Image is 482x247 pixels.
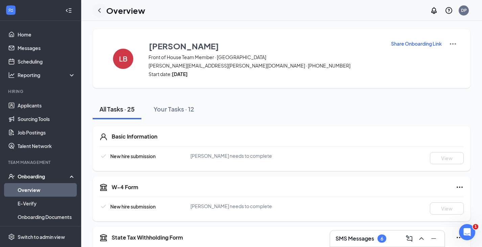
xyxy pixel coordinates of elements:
[18,112,75,126] a: Sourcing Tools
[18,173,70,180] div: Onboarding
[430,6,438,15] svg: Notifications
[461,7,467,13] div: DP
[18,126,75,139] a: Job Postings
[473,224,478,229] span: 1
[8,233,15,240] svg: Settings
[18,99,75,112] a: Applicants
[119,56,128,61] h4: LB
[148,62,382,69] span: [PERSON_NAME][EMAIL_ADDRESS][PERSON_NAME][DOMAIN_NAME] · [PHONE_NUMBER]
[99,183,108,191] svg: TaxGovernmentIcon
[112,234,183,241] h5: State Tax Withholding Form
[18,28,75,41] a: Home
[18,210,75,224] a: Onboarding Documents
[149,40,219,52] h3: [PERSON_NAME]
[416,233,427,244] button: ChevronUp
[459,224,475,240] iframe: Intercom live chat
[99,202,108,211] svg: Checkmark
[106,5,145,16] h1: Overview
[381,236,383,242] div: 6
[18,233,65,240] div: Switch to admin view
[391,40,442,47] button: Share Onboarding Link
[18,197,75,210] a: E-Verify
[148,54,382,60] span: Front of House Team Member · [GEOGRAPHIC_DATA]
[404,233,415,244] button: ComposeMessage
[8,72,15,78] svg: Analysis
[106,40,140,77] button: LB
[112,133,157,140] h5: Basic Information
[430,202,464,215] button: View
[99,133,108,141] svg: User
[110,203,156,209] span: New hire submission
[112,183,138,191] h5: W-4 Form
[456,233,464,242] svg: Ellipses
[445,6,453,15] svg: QuestionInfo
[405,234,413,243] svg: ComposeMessage
[65,7,72,14] svg: Collapse
[154,105,194,113] div: Your Tasks · 12
[18,72,76,78] div: Reporting
[95,6,104,15] svg: ChevronLeft
[8,159,74,165] div: Team Management
[18,183,75,197] a: Overview
[148,71,382,77] span: Start date:
[430,152,464,164] button: View
[449,40,457,48] img: More Actions
[7,7,14,14] svg: WorkstreamLogo
[99,152,108,160] svg: Checkmark
[456,183,464,191] svg: Ellipses
[190,153,272,159] span: [PERSON_NAME] needs to complete
[8,173,15,180] svg: UserCheck
[18,41,75,55] a: Messages
[18,139,75,153] a: Talent Network
[190,203,272,209] span: [PERSON_NAME] needs to complete
[8,89,74,94] div: Hiring
[148,40,382,52] button: [PERSON_NAME]
[428,233,439,244] button: Minimize
[99,105,135,113] div: All Tasks · 25
[110,153,156,159] span: New hire submission
[18,55,75,68] a: Scheduling
[417,234,426,243] svg: ChevronUp
[99,233,108,242] svg: TaxGovernmentIcon
[430,234,438,243] svg: Minimize
[18,224,75,237] a: Activity log
[336,235,374,242] h3: SMS Messages
[172,71,188,77] strong: [DATE]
